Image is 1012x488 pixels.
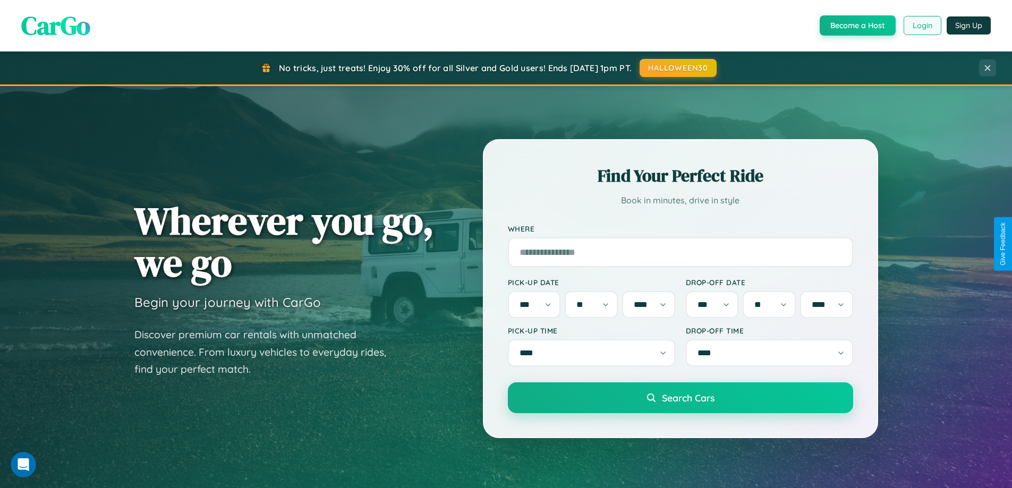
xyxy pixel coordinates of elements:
[508,326,675,335] label: Pick-up Time
[508,278,675,287] label: Pick-up Date
[134,200,434,284] h1: Wherever you go, we go
[947,16,991,35] button: Sign Up
[11,452,36,477] iframe: Intercom live chat
[686,278,853,287] label: Drop-off Date
[508,193,853,208] p: Book in minutes, drive in style
[640,59,717,77] button: HALLOWEEN30
[508,164,853,187] h2: Find Your Perfect Ride
[21,8,90,43] span: CarGo
[508,382,853,413] button: Search Cars
[999,222,1007,266] div: Give Feedback
[820,15,896,36] button: Become a Host
[279,63,632,73] span: No tricks, just treats! Enjoy 30% off for all Silver and Gold users! Ends [DATE] 1pm PT.
[904,16,941,35] button: Login
[134,294,321,310] h3: Begin your journey with CarGo
[134,326,400,378] p: Discover premium car rentals with unmatched convenience. From luxury vehicles to everyday rides, ...
[686,326,853,335] label: Drop-off Time
[662,392,715,404] span: Search Cars
[508,224,853,233] label: Where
